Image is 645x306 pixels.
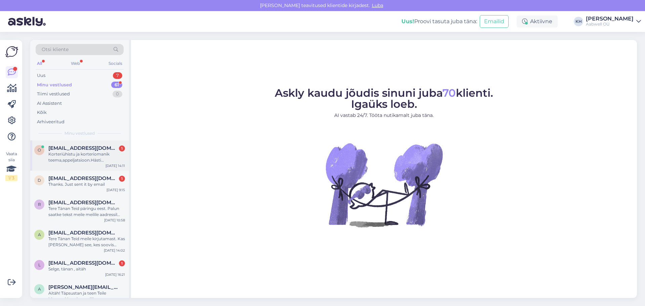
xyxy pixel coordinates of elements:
[48,200,118,206] span: raunouus@gmail.com
[48,206,125,218] div: Tere Tänan Teid päringu eest. Palun saatke tekst meile meilile aadressil [EMAIL_ADDRESS][DOMAIN_N...
[480,15,509,28] button: Emailid
[48,284,118,290] span: alex@smart-train.com
[38,202,41,207] span: r
[370,2,385,8] span: Luba
[36,59,43,68] div: All
[38,178,41,183] span: d
[5,175,17,181] div: 1 / 3
[104,248,125,253] div: [DATE] 14:02
[37,119,64,125] div: Arhiveeritud
[324,124,444,245] img: No Chat active
[42,46,69,53] span: Otsi kliente
[37,72,45,79] div: Uus
[37,82,72,88] div: Minu vestlused
[105,163,125,168] div: [DATE] 14:11
[38,147,41,152] span: o
[106,187,125,192] div: [DATE] 9:15
[37,100,62,107] div: AI Assistent
[48,230,118,236] span: alsorgin@gmail.com
[586,16,641,27] a: [PERSON_NAME]Aabwell OÜ
[38,262,41,267] span: l
[48,290,125,302] div: Aitäh! Täpsustan ja teen Teile hinnapakkumise meilile.
[113,91,122,97] div: 0
[70,59,81,68] div: Web
[574,17,583,26] div: KH
[119,145,125,151] div: 1
[401,18,414,25] b: Uus!
[586,16,634,21] div: [PERSON_NAME]
[48,181,125,187] div: Thanks. Just sent it by email
[48,260,118,266] span: liljak.ou@gmail.com
[275,86,493,111] span: Askly kaudu jõudis sinuni juba klienti. Igaüks loeb.
[275,112,493,119] p: AI vastab 24/7. Tööta nutikamalt juba täna.
[48,151,125,163] div: Korteriühistu ja korteriomanik teema,appeljatsioon.Hästi [PERSON_NAME]-eesti eesti vene
[113,72,122,79] div: 7
[38,287,41,292] span: a
[38,232,41,237] span: a
[37,91,70,97] div: Tiimi vestlused
[586,21,634,27] div: Aabwell OÜ
[5,151,17,181] div: Vaata siia
[119,260,125,266] div: 1
[401,17,477,26] div: Proovi tasuta juba täna:
[105,272,125,277] div: [DATE] 16:21
[48,266,125,272] div: Selge, tänan , aitäh
[37,109,47,116] div: Kõik
[48,145,118,151] span: oleggvo@hot.ee
[111,82,122,88] div: 61
[107,59,124,68] div: Socials
[48,236,125,248] div: Tere Tänan Teid meile kirjutamast. Kas [PERSON_NAME] see, kes soovis vandetõlget. Meie kahjuks va...
[64,130,95,136] span: Minu vestlused
[517,15,558,28] div: Aktiivne
[442,86,456,99] span: 70
[5,45,18,58] img: Askly Logo
[48,175,118,181] span: dpankov91@gmail.com
[104,218,125,223] div: [DATE] 10:58
[119,176,125,182] div: 1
